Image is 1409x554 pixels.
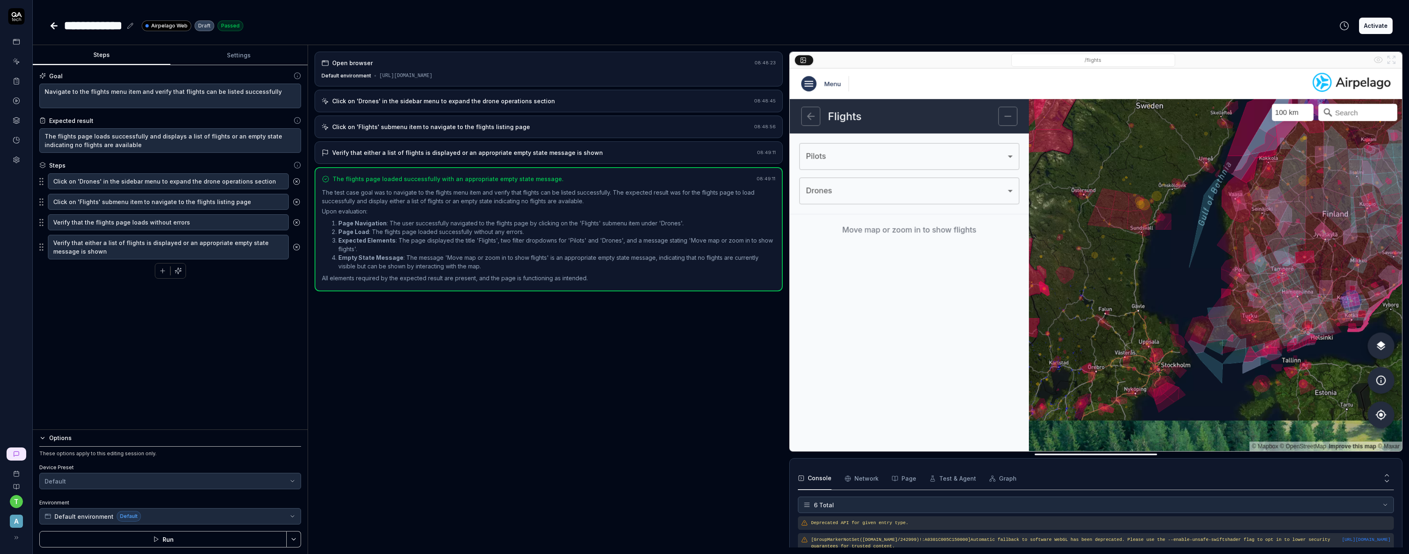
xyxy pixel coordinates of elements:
div: Suggestions [39,193,301,211]
p: Upon evaluation: [322,207,775,216]
pre: Deprecated API for given entry type. [811,520,1391,527]
p: The test case goal was to navigate to the flights menu item and verify that flights can be listed... [322,188,775,205]
a: New conversation [7,447,26,461]
button: Open in full screen [1385,53,1398,66]
time: 08:48:56 [754,124,776,129]
div: Passed [217,20,243,31]
div: Default environment [322,72,371,79]
button: Default environmentDefault [39,508,301,524]
button: Show all interative elements [1372,53,1385,66]
div: Click on 'Drones' in the sidebar menu to expand the drone operations section [332,97,555,105]
li: : The flights page loaded successfully without any errors. [338,227,775,236]
div: Click on 'Flights' submenu item to navigate to the flights listing page [332,123,530,131]
button: View version history [1334,18,1354,34]
button: Page [892,467,916,490]
div: Open browser [332,59,373,67]
div: Goal [49,72,63,80]
button: Steps [33,45,170,65]
div: Steps [49,161,66,170]
li: : The page displayed the title 'Flights', two filter dropdowns for 'Pilots' and 'Drones', and a m... [338,236,775,253]
button: Console [798,467,831,490]
div: Suggestions [39,214,301,231]
strong: Empty State Message [338,254,403,261]
div: The flights page loaded successfully with an appropriate empty state message. [333,175,564,183]
button: Activate [1359,18,1393,34]
div: Default [45,477,66,486]
label: Device Preset [39,464,301,471]
div: [URL][DOMAIN_NAME] [379,72,433,79]
button: Graph [989,467,1017,490]
time: 08:49:11 [757,150,776,155]
button: Default [39,473,301,489]
span: Default [117,511,141,522]
div: These options apply to this editing session only. [39,450,301,457]
a: Airpelago Web [142,20,191,31]
strong: Page Navigation [338,220,387,227]
li: : The user successfully navigated to the flights page by clicking on the 'Flights' submenu item u... [338,219,775,227]
span: Airpelago Web [151,22,188,30]
label: Environment [39,499,301,506]
div: Suggestions [39,173,301,190]
p: All elements required by the expected result are present, and the page is functioning as intended. [322,274,775,282]
strong: Page Load [338,228,369,235]
time: 08:48:23 [754,60,776,66]
div: Options [49,433,301,443]
span: A [10,515,23,528]
button: Remove step [289,194,304,210]
div: Verify that either a list of flights is displayed or an appropriate empty state message is shown [332,148,603,157]
button: Network [845,467,879,490]
button: Run [39,531,287,547]
time: 08:48:45 [754,98,776,104]
button: Settings [170,45,308,65]
button: Options [39,433,301,443]
button: Remove step [289,239,304,255]
div: Suggestions [39,234,301,260]
button: [URL][DOMAIN_NAME] [1342,536,1391,543]
button: A [3,508,29,529]
pre: [GroupMarkerNotSet([DOMAIN_NAME]/242999)!:A0301C005C150000]Automatic fallback to software WebGL h... [811,536,1342,550]
button: Test & Agent [929,467,976,490]
button: Remove step [289,214,304,231]
button: Remove step [289,173,304,190]
strong: Expected Elements [338,237,396,244]
a: Documentation [3,477,29,490]
a: Book a call with us [3,464,29,477]
img: Screenshot [790,68,1402,451]
li: : The message 'Move map or zoom in to show flights' is an appropriate empty state message, indica... [338,253,775,270]
span: Default environment [54,512,113,521]
button: t [10,495,23,508]
div: Expected result [49,116,93,125]
time: 08:49:11 [757,176,775,182]
div: Draft [195,20,214,31]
